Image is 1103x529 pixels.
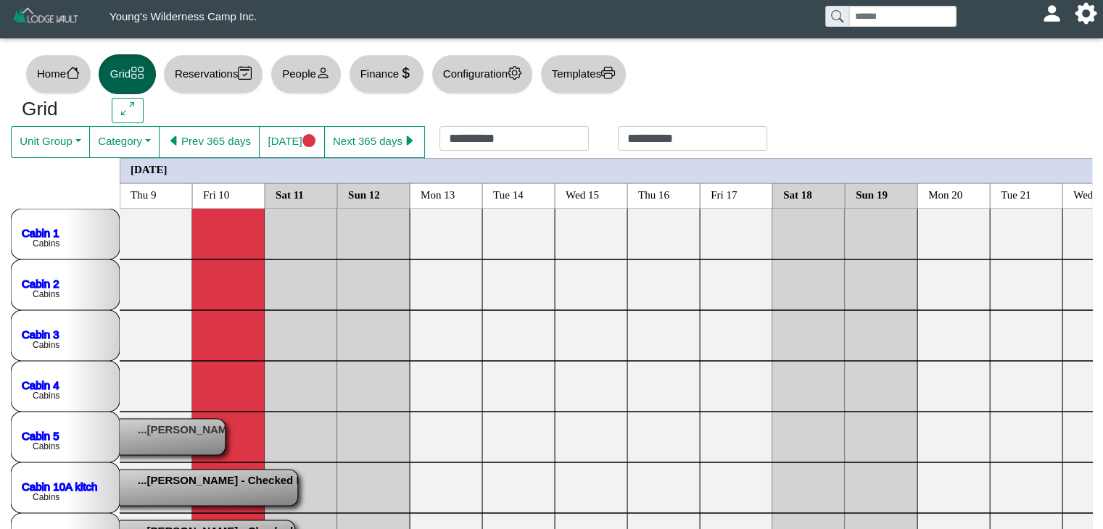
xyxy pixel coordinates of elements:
text: Fri 10 [203,188,229,200]
svg: caret right fill [402,134,416,148]
text: Cabins [33,340,59,350]
svg: grid [131,66,144,80]
a: Cabin 1 [22,226,59,238]
button: Next 365 dayscaret right fill [324,126,425,158]
img: Z [12,6,80,31]
button: arrows angle expand [112,98,143,124]
text: [DATE] [131,163,168,175]
text: Cabins [33,391,59,401]
button: Peopleperson [270,54,341,94]
a: Cabin 4 [22,378,59,391]
text: Wed 15 [566,188,599,200]
svg: search [831,10,843,22]
text: Tue 14 [493,188,524,200]
svg: gear fill [1081,8,1091,19]
svg: house [66,66,80,80]
button: Financecurrency dollar [349,54,424,94]
button: [DATE]circle fill [259,126,324,158]
text: Cabins [33,441,59,451]
text: Cabins [33,289,59,299]
text: Thu 9 [131,188,156,200]
button: Gridgrid [99,54,156,94]
button: caret left fillPrev 365 days [159,126,260,158]
button: Reservationscalendar2 check [163,54,263,94]
a: Cabin 5 [22,429,59,441]
svg: gear [508,66,521,80]
svg: calendar2 check [238,66,252,80]
text: Tue 21 [1001,188,1031,200]
text: Mon 20 [928,188,962,200]
text: Sat 18 [783,188,812,200]
button: Templatesprinter [540,54,627,94]
svg: printer [601,66,615,80]
text: Mon 13 [421,188,455,200]
text: Sun 19 [856,188,888,200]
text: Cabins [33,492,59,502]
a: Cabin 10A kitch [22,480,97,492]
text: Thu 16 [638,188,669,200]
button: Unit Group [11,126,90,158]
svg: person [316,66,330,80]
a: Cabin 2 [22,277,59,289]
input: Check in [439,126,589,151]
text: Sat 11 [276,188,304,200]
text: Sun 12 [348,188,380,200]
svg: circle fill [302,134,316,148]
svg: currency dollar [399,66,413,80]
button: Homehouse [25,54,91,94]
text: Fri 17 [711,188,738,200]
h3: Grid [22,98,90,121]
text: Cabins [33,238,59,249]
a: Cabin 3 [22,328,59,340]
svg: person fill [1046,8,1057,19]
svg: caret left fill [168,134,181,148]
button: Category [89,126,160,158]
svg: arrows angle expand [121,102,135,116]
button: Configurationgear [431,54,533,94]
input: Check out [618,126,767,151]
